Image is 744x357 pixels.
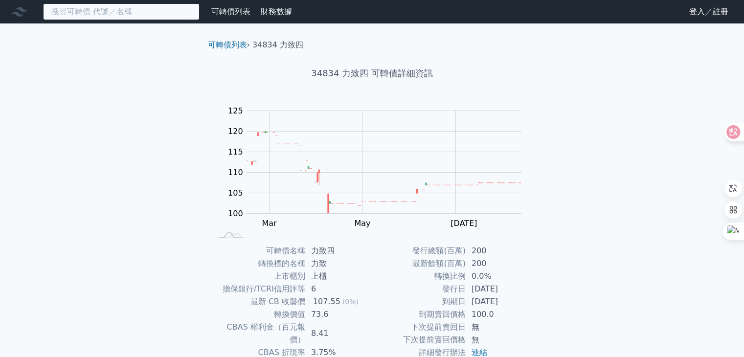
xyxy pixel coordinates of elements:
[372,283,466,295] td: 發行日
[466,295,533,308] td: [DATE]
[228,127,243,136] tspan: 120
[311,295,342,308] div: 107.55
[305,257,372,270] td: 力致
[208,39,250,51] li: ›
[466,245,533,257] td: 200
[212,245,305,257] td: 可轉債名稱
[372,245,466,257] td: 發行總額(百萬)
[451,219,477,228] tspan: [DATE]
[372,334,466,346] td: 下次提前賣回價格
[228,188,243,198] tspan: 105
[228,147,243,156] tspan: 115
[212,308,305,321] td: 轉換價值
[372,295,466,308] td: 到期日
[262,219,277,228] tspan: Mar
[212,270,305,283] td: 上市櫃別
[305,270,372,283] td: 上櫃
[211,7,250,16] a: 可轉債列表
[212,295,305,308] td: 最新 CB 收盤價
[261,7,292,16] a: 財務數據
[354,219,370,228] tspan: May
[466,270,533,283] td: 0.0%
[466,321,533,334] td: 無
[305,308,372,321] td: 73.6
[305,245,372,257] td: 力致四
[223,106,536,228] g: Chart
[228,168,243,177] tspan: 110
[228,209,243,218] tspan: 100
[695,310,744,357] iframe: Chat Widget
[212,257,305,270] td: 轉換標的名稱
[372,321,466,334] td: 下次提前賣回日
[43,3,200,20] input: 搜尋可轉債 代號／名稱
[695,310,744,357] div: 聊天小工具
[466,334,533,346] td: 無
[208,40,247,49] a: 可轉債列表
[372,308,466,321] td: 到期賣回價格
[305,321,372,346] td: 8.41
[200,67,544,80] h1: 34834 力致四 可轉債詳細資訊
[372,257,466,270] td: 最新餘額(百萬)
[212,321,305,346] td: CBAS 權利金（百元報價）
[305,283,372,295] td: 6
[228,106,243,115] tspan: 125
[466,257,533,270] td: 200
[466,283,533,295] td: [DATE]
[472,348,487,357] a: 連結
[212,283,305,295] td: 擔保銀行/TCRI信用評等
[342,298,359,306] span: (0%)
[681,4,736,20] a: 登入／註冊
[466,308,533,321] td: 100.0
[372,270,466,283] td: 轉換比例
[252,39,303,51] li: 34834 力致四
